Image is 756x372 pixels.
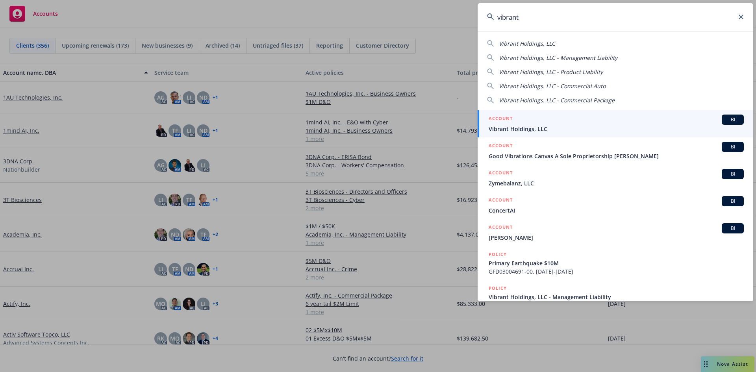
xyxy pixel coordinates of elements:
[478,3,753,31] input: Search...
[499,82,606,90] span: Vibrant Holdings. LLC - Commercial Auto
[725,116,741,123] span: BI
[489,284,507,292] h5: POLICY
[489,115,513,124] h5: ACCOUNT
[499,54,617,61] span: Vibrant Holdings, LLC - Management Liability
[489,152,744,160] span: Good Vibrations Canvas A Sole Proprietorship [PERSON_NAME]
[489,206,744,215] span: ConcertAI
[725,198,741,205] span: BI
[489,196,513,205] h5: ACCOUNT
[489,142,513,151] h5: ACCOUNT
[725,170,741,178] span: BI
[478,110,753,137] a: ACCOUNTBIVibrant Holdings, LLC
[499,96,615,104] span: Vibrant Holdings. LLC - Commercial Package
[725,143,741,150] span: BI
[489,293,744,301] span: Vibrant Holdings, LLC - Management Liability
[478,192,753,219] a: ACCOUNTBIConcertAI
[725,225,741,232] span: BI
[489,259,744,267] span: Primary Earthquake $10M
[489,179,744,187] span: Zymebalanz, LLC
[478,246,753,280] a: POLICYPrimary Earthquake $10MGFD03004691-00, [DATE]-[DATE]
[478,165,753,192] a: ACCOUNTBIZymebalanz, LLC
[478,280,753,314] a: POLICYVibrant Holdings, LLC - Management Liability
[499,68,603,76] span: Vibrant Holdings, LLC - Product Liability
[499,40,555,47] span: Vibrant Holdings, LLC
[478,219,753,246] a: ACCOUNTBI[PERSON_NAME]
[478,137,753,165] a: ACCOUNTBIGood Vibrations Canvas A Sole Proprietorship [PERSON_NAME]
[489,267,744,276] span: GFD03004691-00, [DATE]-[DATE]
[489,223,513,233] h5: ACCOUNT
[489,125,744,133] span: Vibrant Holdings, LLC
[489,233,744,242] span: [PERSON_NAME]
[489,169,513,178] h5: ACCOUNT
[489,250,507,258] h5: POLICY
